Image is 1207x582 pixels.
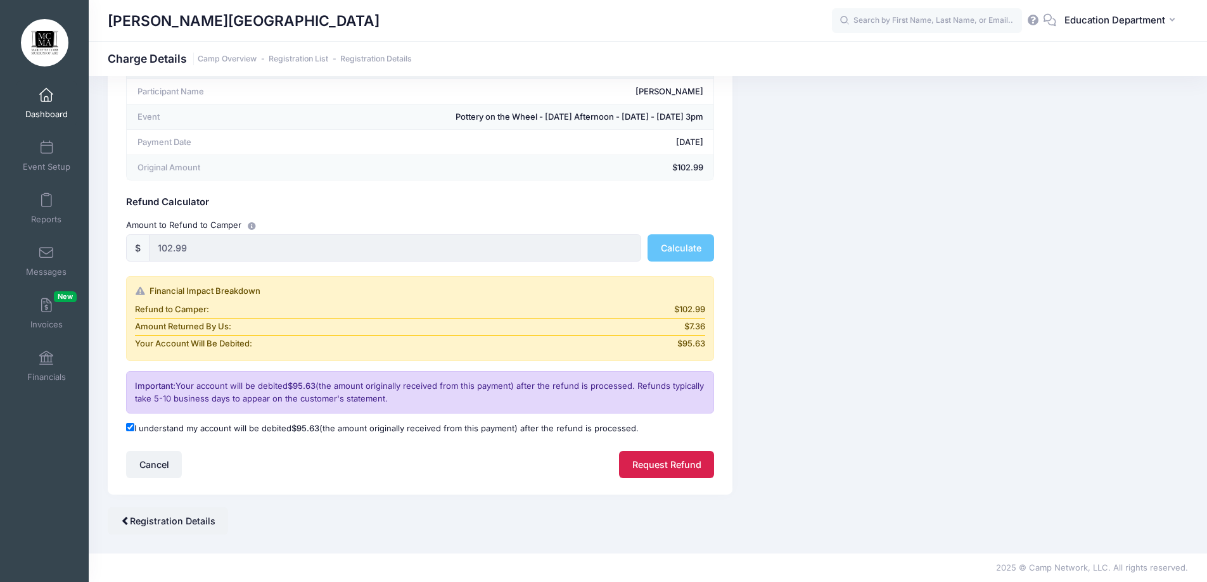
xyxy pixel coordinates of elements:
[127,104,271,130] td: Event
[127,130,271,155] td: Payment Date
[271,155,713,180] td: $102.99
[674,303,705,316] span: $102.99
[288,381,316,391] span: $95.63
[108,507,228,535] a: Registration Details
[126,451,182,478] button: Cancel
[25,109,68,120] span: Dashboard
[135,338,252,350] span: Your Account Will Be Debited:
[340,54,412,64] a: Registration Details
[135,303,209,316] span: Refund to Camper:
[21,19,68,66] img: Marietta Cobb Museum of Art
[16,186,77,231] a: Reports
[126,422,639,435] label: I understand my account will be debited (the amount originally received from this payment) after ...
[684,320,705,333] span: $7.36
[126,234,150,262] div: $
[291,423,319,433] span: $95.63
[619,451,714,478] button: Request Refund
[23,161,70,172] span: Event Setup
[271,79,713,104] td: [PERSON_NAME]
[16,239,77,283] a: Messages
[108,52,412,65] h1: Charge Details
[126,371,714,414] div: Your account will be debited (the amount originally received from this payment) after the refund ...
[135,381,176,391] span: Important:
[271,130,713,155] td: [DATE]
[30,319,63,330] span: Invoices
[127,155,271,180] td: Original Amount
[16,134,77,178] a: Event Setup
[271,104,713,130] td: Pottery on the Wheel - [DATE] Afternoon - [DATE] - [DATE] 3pm
[1056,6,1188,35] button: Education Department
[127,79,271,104] td: Participant Name
[16,291,77,336] a: InvoicesNew
[26,267,67,277] span: Messages
[54,291,77,302] span: New
[108,6,380,35] h1: [PERSON_NAME][GEOGRAPHIC_DATA]
[126,423,134,431] input: I understand my account will be debited$95.63(the amount originally received from this payment) a...
[677,338,705,350] span: $95.63
[149,234,641,262] input: 0.00
[31,214,61,225] span: Reports
[135,320,231,333] span: Amount Returned By Us:
[16,344,77,388] a: Financials
[126,197,714,208] h5: Refund Calculator
[120,218,720,232] div: Amount to Refund to Camper
[269,54,328,64] a: Registration List
[198,54,257,64] a: Camp Overview
[16,81,77,125] a: Dashboard
[135,285,705,298] div: Financial Impact Breakdown
[832,8,1022,34] input: Search by First Name, Last Name, or Email...
[27,372,66,383] span: Financials
[1064,13,1165,27] span: Education Department
[996,562,1188,573] span: 2025 © Camp Network, LLC. All rights reserved.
